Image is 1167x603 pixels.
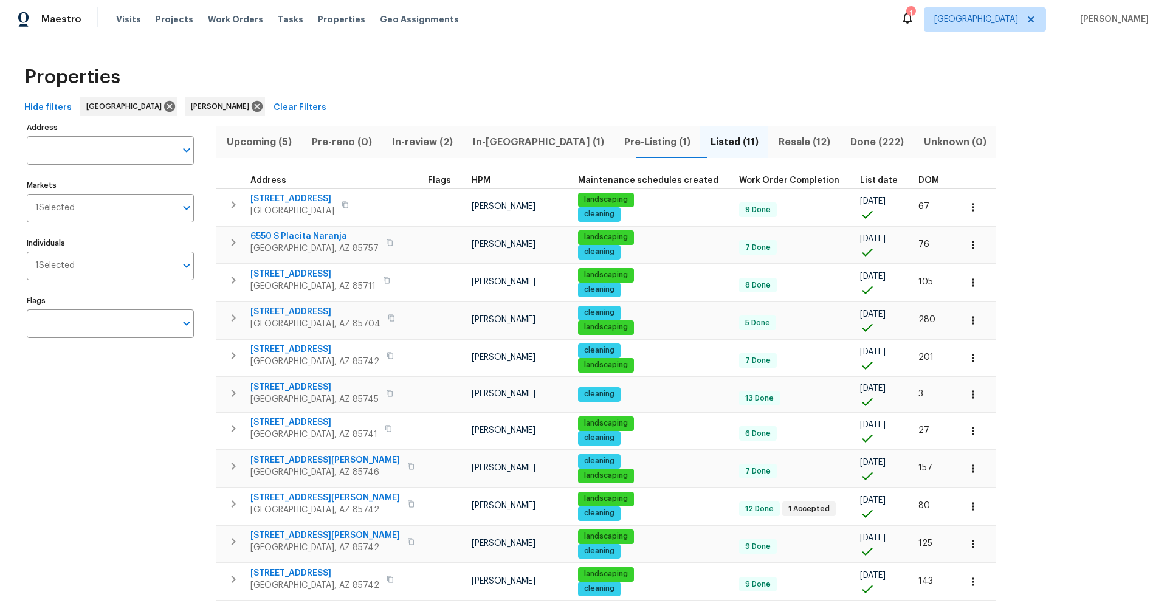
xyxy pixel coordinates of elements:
span: cleaning [579,389,619,399]
span: landscaping [579,470,633,481]
span: cleaning [579,456,619,466]
span: cleaning [579,284,619,295]
span: DOM [918,176,939,185]
span: Pre-reno (0) [309,134,374,151]
span: cleaning [579,433,619,443]
span: 9 Done [740,579,776,590]
span: 5 Done [740,318,775,328]
span: Visits [116,13,141,26]
span: 3 [918,390,923,398]
span: 1 Selected [35,261,75,271]
span: Resale (12) [776,134,833,151]
span: 143 [918,577,933,585]
span: 6 Done [740,429,776,439]
span: [DATE] [860,272,886,281]
span: 9 Done [740,205,776,215]
span: [PERSON_NAME] [472,390,535,398]
span: cleaning [579,308,619,318]
span: landscaping [579,418,633,429]
label: Address [27,124,194,131]
span: Address [250,176,286,185]
span: Pre-Listing (1) [621,134,693,151]
span: [PERSON_NAME] [1075,13,1149,26]
label: Flags [27,297,194,305]
span: Done (222) [847,134,906,151]
span: [GEOGRAPHIC_DATA], AZ 85742 [250,542,400,554]
span: Upcoming (5) [224,134,294,151]
span: [GEOGRAPHIC_DATA], AZ 85742 [250,504,400,516]
span: cleaning [579,508,619,519]
span: [DATE] [860,310,886,319]
span: Work Orders [208,13,263,26]
span: [PERSON_NAME] [472,240,535,249]
span: [PERSON_NAME] [472,426,535,435]
button: Hide filters [19,97,77,119]
span: [GEOGRAPHIC_DATA] [250,205,334,217]
span: [GEOGRAPHIC_DATA], AZ 85746 [250,466,400,478]
span: 9 Done [740,542,776,552]
span: landscaping [579,531,633,542]
span: cleaning [579,345,619,356]
span: [GEOGRAPHIC_DATA], AZ 85741 [250,429,377,441]
span: In-review (2) [389,134,455,151]
span: In-[GEOGRAPHIC_DATA] (1) [470,134,607,151]
div: [GEOGRAPHIC_DATA] [80,97,177,116]
span: Flags [428,176,451,185]
span: Hide filters [24,100,72,115]
span: [GEOGRAPHIC_DATA], AZ 85745 [250,393,379,405]
span: [PERSON_NAME] [472,577,535,585]
span: [DATE] [860,235,886,243]
span: 27 [918,426,929,435]
div: 1 [906,7,915,19]
span: 280 [918,315,935,324]
span: 201 [918,353,934,362]
span: 6550 S Placita Naranja [250,230,379,243]
span: 76 [918,240,929,249]
span: 13 Done [740,393,779,404]
span: [PERSON_NAME] [472,464,535,472]
span: [STREET_ADDRESS] [250,343,379,356]
span: landscaping [579,360,633,370]
span: Properties [24,71,120,83]
span: landscaping [579,195,633,205]
span: [DATE] [860,571,886,580]
span: Projects [156,13,193,26]
span: 125 [918,539,932,548]
span: [PERSON_NAME] [472,501,535,510]
div: [PERSON_NAME] [185,97,265,116]
span: Properties [318,13,365,26]
span: [DATE] [860,534,886,542]
span: landscaping [579,494,633,504]
span: Tasks [278,15,303,24]
span: [DATE] [860,197,886,205]
span: [PERSON_NAME] [472,278,535,286]
span: Geo Assignments [380,13,459,26]
span: [GEOGRAPHIC_DATA], AZ 85742 [250,579,379,591]
span: List date [860,176,898,185]
label: Markets [27,182,194,189]
span: 7 Done [740,356,776,366]
span: 67 [918,202,929,211]
span: [STREET_ADDRESS] [250,416,377,429]
span: 157 [918,464,932,472]
span: [GEOGRAPHIC_DATA], AZ 85742 [250,356,379,368]
span: 7 Done [740,466,776,477]
span: [STREET_ADDRESS] [250,193,334,205]
span: [DATE] [860,348,886,356]
span: [DATE] [860,421,886,429]
span: [DATE] [860,384,886,393]
span: 105 [918,278,933,286]
span: [PERSON_NAME] [472,315,535,324]
span: cleaning [579,209,619,219]
span: [GEOGRAPHIC_DATA], AZ 85704 [250,318,380,330]
button: Open [178,315,195,332]
span: Clear Filters [274,100,326,115]
span: 1 Selected [35,203,75,213]
span: [STREET_ADDRESS][PERSON_NAME] [250,492,400,504]
label: Individuals [27,239,194,247]
span: 80 [918,501,930,510]
span: Work Order Completion [739,176,839,185]
span: [PERSON_NAME] [472,539,535,548]
span: landscaping [579,322,633,333]
span: [PERSON_NAME] [191,100,254,112]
